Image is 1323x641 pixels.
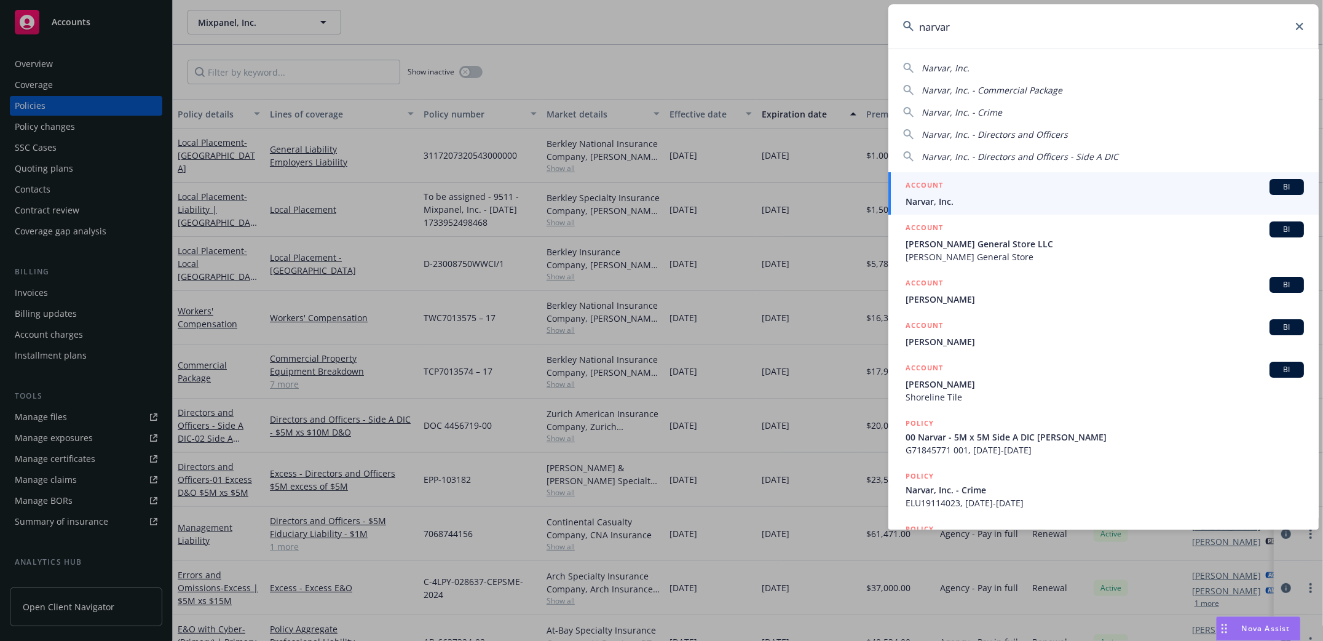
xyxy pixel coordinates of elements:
span: Shoreline Tile [906,391,1304,404]
span: Narvar, Inc. - Directors and Officers [922,129,1068,140]
a: ACCOUNTBI[PERSON_NAME] General Store LLC[PERSON_NAME] General Store [888,215,1319,270]
span: 00 Narvar - 5M x 5M Side A DIC [PERSON_NAME] [906,431,1304,444]
span: BI [1274,322,1299,333]
button: Nova Assist [1216,616,1301,641]
h5: POLICY [906,417,934,429]
span: [PERSON_NAME] [906,293,1304,306]
a: ACCOUNTBINarvar, Inc. [888,172,1319,215]
h5: ACCOUNT [906,179,943,194]
span: BI [1274,181,1299,193]
a: POLICY [888,516,1319,569]
span: [PERSON_NAME] General Store LLC [906,237,1304,250]
a: ACCOUNTBI[PERSON_NAME]Shoreline Tile [888,355,1319,410]
span: Nova Assist [1242,623,1290,634]
h5: POLICY [906,470,934,482]
span: Narvar, Inc. [906,195,1304,208]
input: Search... [888,4,1319,49]
a: POLICYNarvar, Inc. - CrimeELU19114023, [DATE]-[DATE] [888,463,1319,516]
span: [PERSON_NAME] [906,335,1304,348]
a: ACCOUNTBI[PERSON_NAME] [888,270,1319,313]
h5: ACCOUNT [906,277,943,292]
h5: POLICY [906,523,934,535]
div: Drag to move [1217,617,1232,640]
span: Narvar, Inc. - Crime [922,106,1002,118]
span: Narvar, Inc. [922,62,970,74]
span: Narvar, Inc. - Commercial Package [922,84,1062,96]
span: BI [1274,224,1299,235]
span: G71845771 001, [DATE]-[DATE] [906,444,1304,456]
span: Narvar, Inc. - Crime [906,484,1304,496]
span: [PERSON_NAME] General Store [906,250,1304,263]
a: ACCOUNTBI[PERSON_NAME] [888,313,1319,355]
h5: ACCOUNT [906,319,943,334]
span: ELU19114023, [DATE]-[DATE] [906,496,1304,509]
span: Narvar, Inc. - Directors and Officers - Side A DIC [922,151,1118,162]
h5: ACCOUNT [906,221,943,236]
h5: ACCOUNT [906,362,943,376]
span: BI [1274,364,1299,375]
span: BI [1274,279,1299,290]
span: [PERSON_NAME] [906,378,1304,391]
a: POLICY00 Narvar - 5M x 5M Side A DIC [PERSON_NAME]G71845771 001, [DATE]-[DATE] [888,410,1319,463]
